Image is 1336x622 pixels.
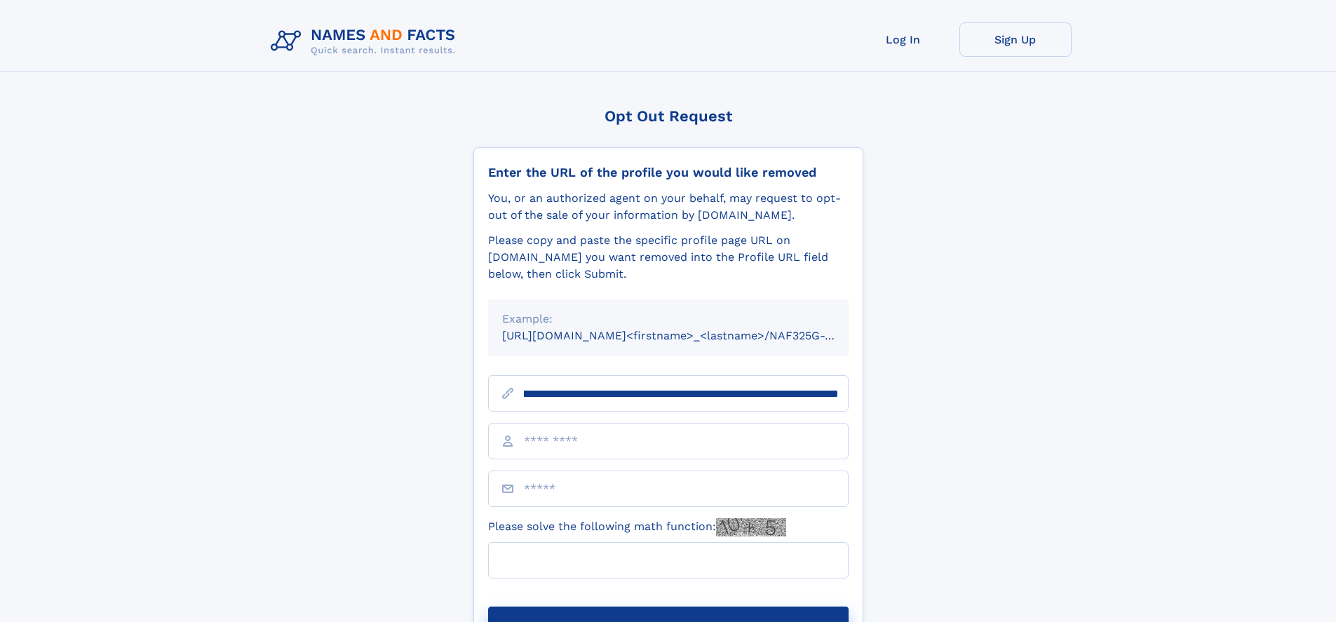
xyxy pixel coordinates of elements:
[488,165,849,180] div: Enter the URL of the profile you would like removed
[502,311,835,327] div: Example:
[488,232,849,283] div: Please copy and paste the specific profile page URL on [DOMAIN_NAME] you want removed into the Pr...
[265,22,467,60] img: Logo Names and Facts
[959,22,1072,57] a: Sign Up
[502,329,875,342] small: [URL][DOMAIN_NAME]<firstname>_<lastname>/NAF325G-xxxxxxxx
[473,107,863,125] div: Opt Out Request
[488,190,849,224] div: You, or an authorized agent on your behalf, may request to opt-out of the sale of your informatio...
[488,518,786,536] label: Please solve the following math function:
[847,22,959,57] a: Log In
